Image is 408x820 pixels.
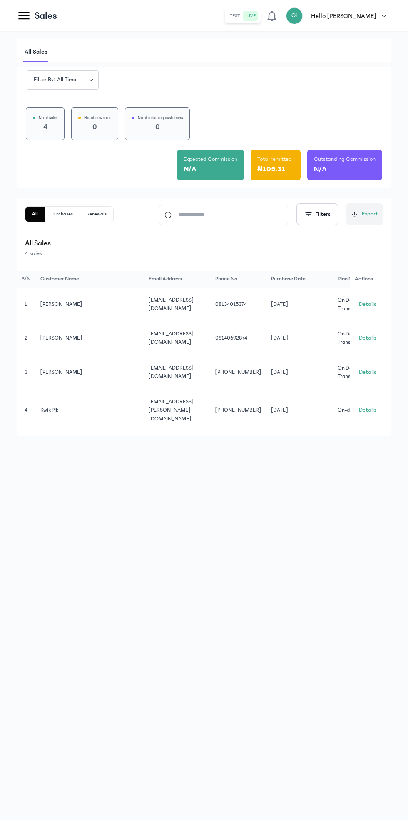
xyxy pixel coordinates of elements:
[184,155,237,163] p: Expected Commission
[355,365,381,379] button: Details
[184,163,197,175] p: N/A
[362,210,378,218] span: Export
[333,389,399,431] td: On-demand GIT
[138,115,183,121] p: No of returning customers
[296,203,338,225] button: Filters
[286,7,303,24] div: OI
[35,287,144,321] td: [PERSON_NAME]
[17,271,35,287] th: S/N
[359,334,376,342] span: Details
[25,369,27,375] span: 3
[25,301,27,307] span: 1
[359,368,376,376] span: Details
[346,203,383,225] button: Export
[35,321,144,355] td: [PERSON_NAME]
[359,300,376,308] span: Details
[257,155,292,163] p: Total remitted
[29,75,81,84] span: Filter by: all time
[80,207,113,222] button: Renewals
[144,287,210,321] td: [EMAIL_ADDRESS][DOMAIN_NAME]
[314,163,327,175] p: N/A
[23,42,54,62] button: All sales
[210,321,266,355] td: 08140692874
[355,331,381,345] button: Details
[333,271,399,287] th: Plan name
[144,389,210,431] td: [EMAIL_ADDRESS][PERSON_NAME][DOMAIN_NAME]
[35,355,144,389] td: [PERSON_NAME]
[84,115,111,121] p: No. of new sales
[35,9,57,22] p: Sales
[45,207,80,222] button: Purchases
[359,406,376,414] span: Details
[210,287,266,321] td: 08134015374
[266,271,333,287] th: Purchase date
[25,207,45,222] button: All
[355,297,381,311] button: Details
[314,155,376,163] p: Outstanding Commission
[333,355,399,389] td: On Demand Goods In Transit
[27,70,99,90] button: Filter by: all time
[257,163,285,175] p: ₦105.31
[78,121,111,133] p: 0
[243,11,259,21] button: live
[25,249,383,257] p: 4 sales
[286,7,391,24] button: OIHello [PERSON_NAME]
[25,407,27,413] span: 4
[39,115,57,121] p: No of sales
[144,321,210,355] td: [EMAIL_ADDRESS][DOMAIN_NAME]
[25,237,383,249] p: All Sales
[311,11,376,21] p: Hello [PERSON_NAME]
[266,287,333,321] td: [DATE]
[226,11,243,21] button: test
[144,271,210,287] th: Email address
[210,389,266,431] td: [PHONE_NUMBER]
[333,321,399,355] td: On Demand Goods In Transit
[266,389,333,431] td: [DATE]
[144,355,210,389] td: [EMAIL_ADDRESS][DOMAIN_NAME]
[266,321,333,355] td: [DATE]
[132,121,183,133] p: 0
[210,271,266,287] th: Phone no
[35,271,144,287] th: Customer Name
[266,355,333,389] td: [DATE]
[23,42,49,62] span: All sales
[33,121,57,133] p: 4
[350,271,391,287] th: Actions
[355,403,381,417] button: Details
[210,355,266,389] td: [PHONE_NUMBER]
[25,335,27,341] span: 2
[333,287,399,321] td: On Demand Goods In Transit
[35,389,144,431] td: Kwik Pik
